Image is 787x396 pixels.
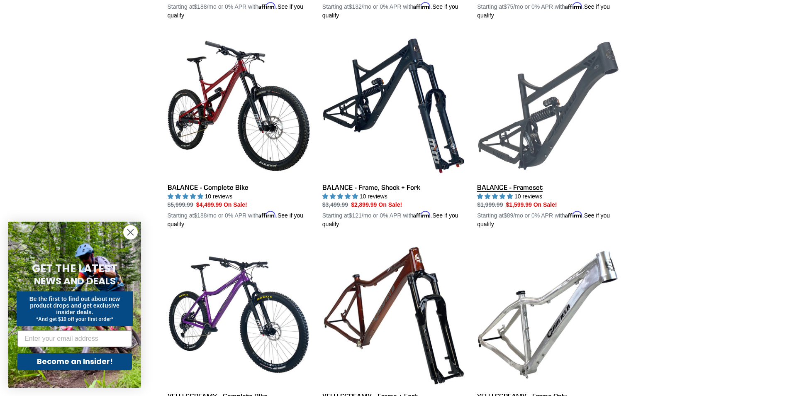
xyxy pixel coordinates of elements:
[29,296,120,315] span: Be the first to find out about new product drops and get exclusive insider deals.
[17,353,132,370] button: Become an Insider!
[34,274,116,288] span: NEWS AND DEALS
[36,316,113,322] span: *And get $10 off your first order*
[32,261,117,276] span: GET THE LATEST
[17,330,132,347] input: Enter your email address
[123,225,138,240] button: Close dialog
